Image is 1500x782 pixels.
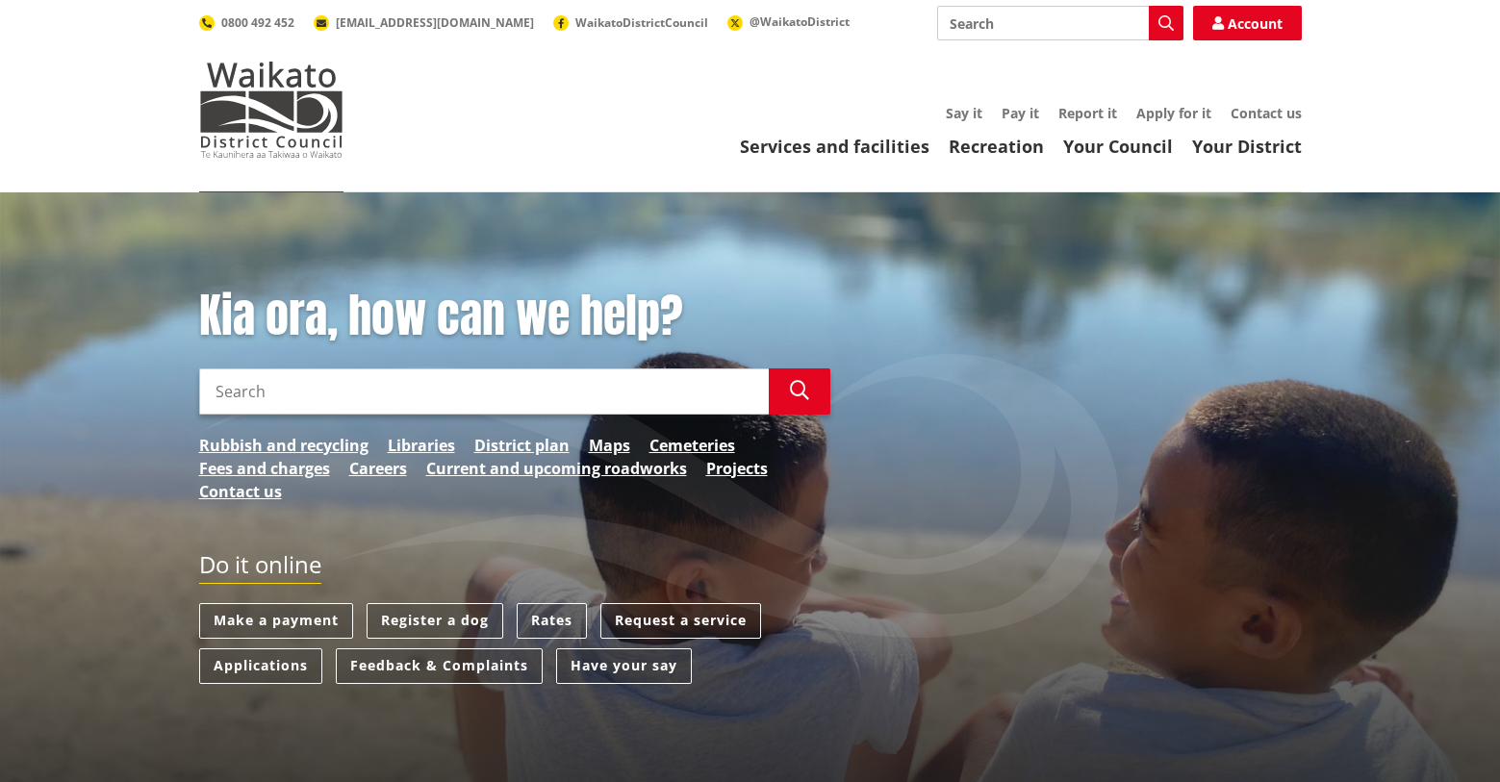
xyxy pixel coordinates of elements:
a: Recreation [949,135,1044,158]
input: Search input [937,6,1183,40]
a: Feedback & Complaints [336,648,543,684]
a: WaikatoDistrictCouncil [553,14,708,31]
a: Maps [589,434,630,457]
span: 0800 492 452 [221,14,294,31]
span: [EMAIL_ADDRESS][DOMAIN_NAME] [336,14,534,31]
a: Services and facilities [740,135,929,158]
a: Fees and charges [199,457,330,480]
a: District plan [474,434,570,457]
a: Projects [706,457,768,480]
a: Contact us [1231,104,1302,122]
a: Contact us [199,480,282,503]
input: Search input [199,368,769,415]
a: Register a dog [367,603,503,639]
a: Make a payment [199,603,353,639]
a: Request a service [600,603,761,639]
img: Waikato District Council - Te Kaunihera aa Takiwaa o Waikato [199,62,343,158]
a: Cemeteries [649,434,735,457]
a: Current and upcoming roadworks [426,457,687,480]
a: Account [1193,6,1302,40]
a: Your Council [1063,135,1173,158]
a: Pay it [1002,104,1039,122]
a: Libraries [388,434,455,457]
span: @WaikatoDistrict [750,13,850,30]
h1: Kia ora, how can we help? [199,289,830,344]
a: Apply for it [1136,104,1211,122]
a: Your District [1192,135,1302,158]
a: Rates [517,603,587,639]
a: Report it [1058,104,1117,122]
a: [EMAIL_ADDRESS][DOMAIN_NAME] [314,14,534,31]
h2: Do it online [199,551,321,585]
a: Careers [349,457,407,480]
a: Have your say [556,648,692,684]
a: @WaikatoDistrict [727,13,850,30]
span: WaikatoDistrictCouncil [575,14,708,31]
a: 0800 492 452 [199,14,294,31]
a: Rubbish and recycling [199,434,369,457]
a: Say it [946,104,982,122]
a: Applications [199,648,322,684]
